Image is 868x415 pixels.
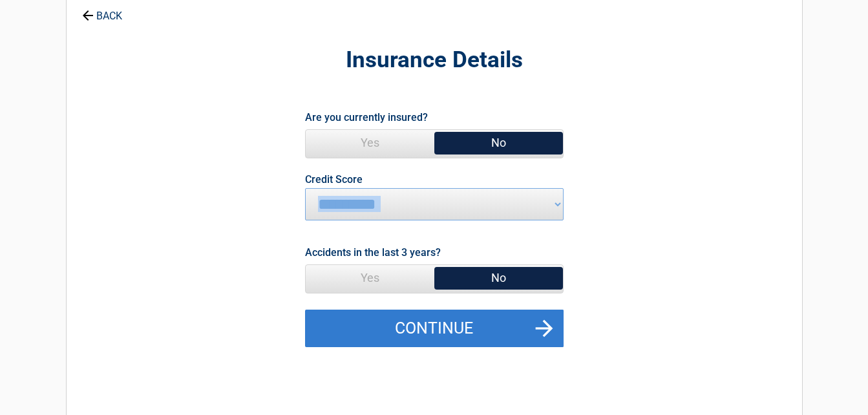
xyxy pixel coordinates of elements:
label: Credit Score [305,175,363,185]
span: No [434,130,563,156]
label: Are you currently insured? [305,109,428,126]
button: Continue [305,310,564,347]
span: Yes [306,130,434,156]
span: Yes [306,265,434,291]
span: No [434,265,563,291]
h2: Insurance Details [138,45,731,76]
label: Accidents in the last 3 years? [305,244,441,261]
